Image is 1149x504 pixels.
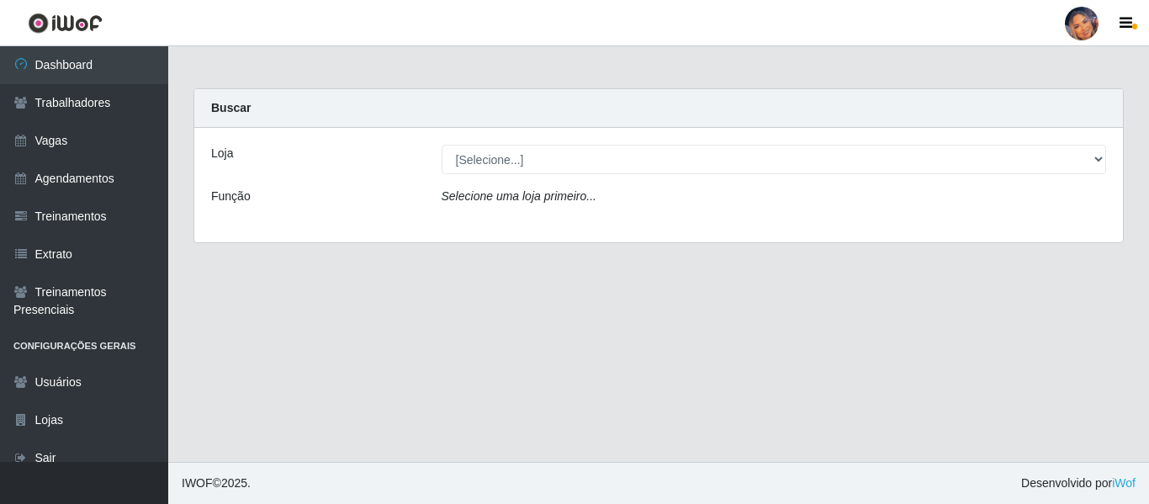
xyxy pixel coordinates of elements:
label: Função [211,188,251,205]
span: IWOF [182,476,213,490]
label: Loja [211,145,233,162]
span: Desenvolvido por [1021,475,1136,492]
a: iWof [1112,476,1136,490]
i: Selecione uma loja primeiro... [442,189,596,203]
img: CoreUI Logo [28,13,103,34]
span: © 2025 . [182,475,251,492]
strong: Buscar [211,101,251,114]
